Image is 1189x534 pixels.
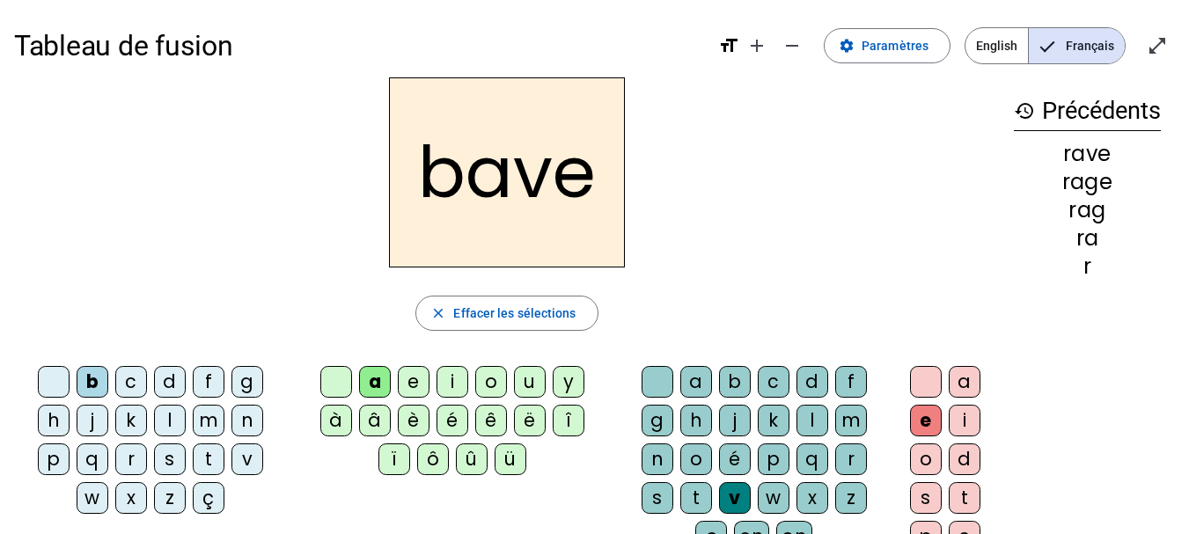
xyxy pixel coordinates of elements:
span: Paramètres [862,35,928,56]
div: é [437,405,468,436]
span: Français [1029,28,1125,63]
div: f [835,366,867,398]
div: z [835,482,867,514]
div: î [553,405,584,436]
div: é [719,443,751,475]
button: Effacer les sélections [415,296,598,331]
div: m [835,405,867,436]
div: l [154,405,186,436]
div: q [796,443,828,475]
div: l [796,405,828,436]
div: n [642,443,673,475]
div: rag [1014,200,1161,221]
div: a [680,366,712,398]
div: b [77,366,108,398]
div: û [456,443,488,475]
div: â [359,405,391,436]
div: x [115,482,147,514]
mat-button-toggle-group: Language selection [965,27,1126,64]
mat-icon: format_size [718,35,739,56]
div: k [758,405,789,436]
div: v [719,482,751,514]
div: r [115,443,147,475]
div: o [910,443,942,475]
div: a [949,366,980,398]
div: g [231,366,263,398]
div: j [719,405,751,436]
div: d [949,443,980,475]
div: b [719,366,751,398]
div: e [398,366,429,398]
div: t [193,443,224,475]
div: è [398,405,429,436]
div: s [154,443,186,475]
div: w [77,482,108,514]
div: i [949,405,980,436]
h2: bave [389,77,625,267]
mat-icon: remove [782,35,803,56]
div: r [835,443,867,475]
mat-icon: settings [839,38,855,54]
div: g [642,405,673,436]
div: d [154,366,186,398]
div: ü [495,443,526,475]
div: c [115,366,147,398]
button: Entrer en plein écran [1140,28,1175,63]
div: d [796,366,828,398]
div: t [680,482,712,514]
button: Paramètres [824,28,950,63]
span: English [965,28,1028,63]
div: n [231,405,263,436]
mat-icon: close [430,305,446,321]
div: t [949,482,980,514]
div: s [910,482,942,514]
div: h [680,405,712,436]
div: ë [514,405,546,436]
div: s [642,482,673,514]
div: ï [378,443,410,475]
div: w [758,482,789,514]
div: j [77,405,108,436]
div: ê [475,405,507,436]
div: v [231,443,263,475]
span: Effacer les sélections [453,303,576,324]
mat-icon: open_in_full [1147,35,1168,56]
div: o [680,443,712,475]
button: Diminuer la taille de la police [774,28,810,63]
div: u [514,366,546,398]
div: a [359,366,391,398]
div: q [77,443,108,475]
div: k [115,405,147,436]
h3: Précédents [1014,91,1161,131]
div: f [193,366,224,398]
div: e [910,405,942,436]
div: ra [1014,228,1161,249]
mat-icon: history [1014,100,1035,121]
div: h [38,405,70,436]
div: p [38,443,70,475]
div: y [553,366,584,398]
div: rage [1014,172,1161,193]
h1: Tableau de fusion [14,18,704,74]
div: rave [1014,143,1161,165]
mat-icon: add [746,35,767,56]
div: r [1014,256,1161,277]
div: i [437,366,468,398]
div: c [758,366,789,398]
div: o [475,366,507,398]
div: m [193,405,224,436]
div: ç [193,482,224,514]
div: ô [417,443,449,475]
div: p [758,443,789,475]
div: x [796,482,828,514]
button: Augmenter la taille de la police [739,28,774,63]
div: z [154,482,186,514]
div: à [320,405,352,436]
